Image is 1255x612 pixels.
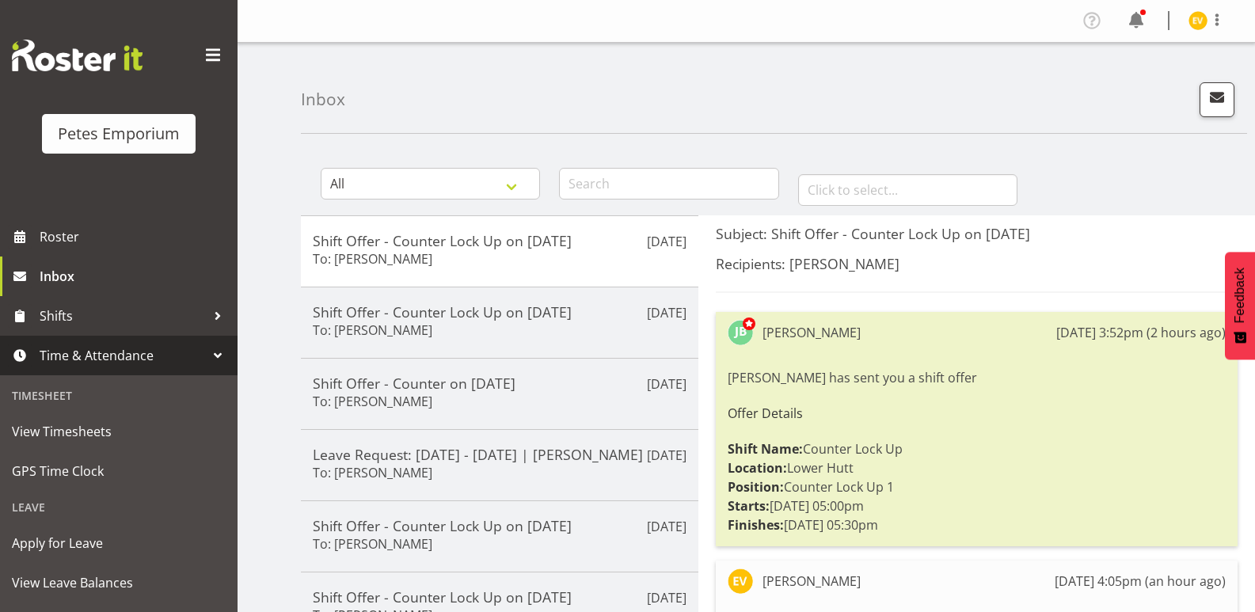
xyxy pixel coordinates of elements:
a: View Leave Balances [4,563,234,602]
div: [DATE] 4:05pm (an hour ago) [1055,572,1226,591]
div: Leave [4,491,234,523]
h5: Leave Request: [DATE] - [DATE] | [PERSON_NAME] [313,446,686,463]
h5: Shift Offer - Counter Lock Up on [DATE] [313,517,686,534]
a: GPS Time Clock [4,451,234,491]
input: Click to select... [798,174,1017,206]
strong: Position: [728,478,784,496]
span: View Leave Balances [12,571,226,595]
h5: Shift Offer - Counter Lock Up on [DATE] [313,303,686,321]
div: Petes Emporium [58,122,180,146]
h5: Recipients: [PERSON_NAME] [716,255,1238,272]
img: eva-vailini10223.jpg [1188,11,1207,30]
div: [PERSON_NAME] [763,323,861,342]
span: Apply for Leave [12,531,226,555]
strong: Shift Name: [728,440,803,458]
h5: Shift Offer - Counter on [DATE] [313,374,686,392]
span: View Timesheets [12,420,226,443]
span: GPS Time Clock [12,459,226,483]
p: [DATE] [647,446,686,465]
p: [DATE] [647,374,686,393]
span: Time & Attendance [40,344,206,367]
div: [PERSON_NAME] has sent you a shift offer Counter Lock Up Lower Hutt Counter Lock Up 1 [DATE] 05:0... [728,364,1226,538]
input: Search [559,168,778,200]
span: Shifts [40,304,206,328]
h6: To: [PERSON_NAME] [313,251,432,267]
p: [DATE] [647,517,686,536]
h4: Inbox [301,90,345,108]
div: [DATE] 3:52pm (2 hours ago) [1056,323,1226,342]
a: Apply for Leave [4,523,234,563]
span: Feedback [1233,268,1247,323]
h5: Subject: Shift Offer - Counter Lock Up on [DATE] [716,225,1238,242]
img: Rosterit website logo [12,40,143,71]
strong: Location: [728,459,787,477]
div: [PERSON_NAME] [763,572,861,591]
span: Roster [40,225,230,249]
h6: To: [PERSON_NAME] [313,393,432,409]
img: eva-vailini10223.jpg [728,568,753,594]
img: jodine-bunn132.jpg [728,320,753,345]
h5: Shift Offer - Counter Lock Up on [DATE] [313,232,686,249]
button: Feedback - Show survey [1225,252,1255,359]
h6: To: [PERSON_NAME] [313,536,432,552]
h5: Shift Offer - Counter Lock Up on [DATE] [313,588,686,606]
strong: Finishes: [728,516,784,534]
span: Inbox [40,264,230,288]
strong: Starts: [728,497,770,515]
h6: To: [PERSON_NAME] [313,465,432,481]
h6: Offer Details [728,406,1226,420]
div: Timesheet [4,379,234,412]
p: [DATE] [647,588,686,607]
p: [DATE] [647,232,686,251]
h6: To: [PERSON_NAME] [313,322,432,338]
a: View Timesheets [4,412,234,451]
p: [DATE] [647,303,686,322]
